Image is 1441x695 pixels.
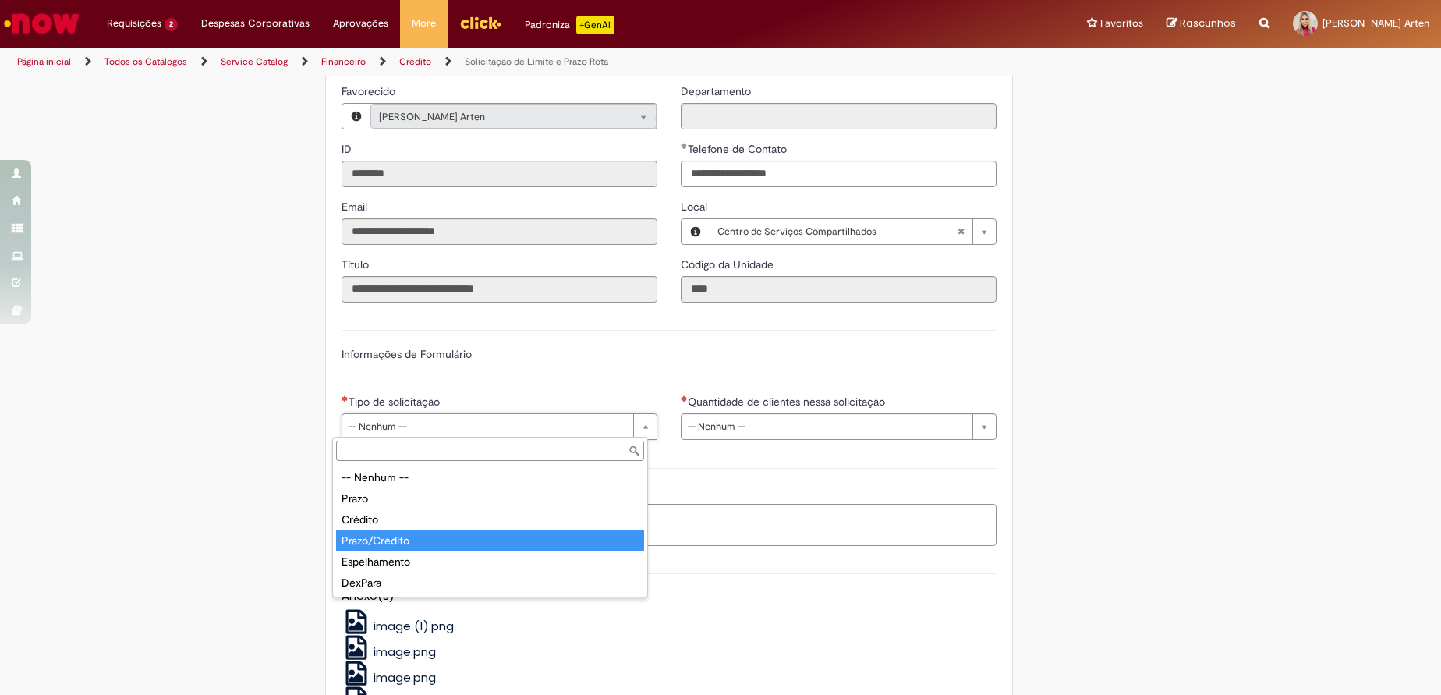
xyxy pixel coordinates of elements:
div: DexPara [336,573,644,594]
div: Espelhamento [336,551,644,573]
div: Prazo/Crédito [336,530,644,551]
div: Prazo [336,488,644,509]
div: -- Nenhum -- [336,467,644,488]
div: Crédito [336,509,644,530]
ul: Tipo de solicitação [333,464,647,597]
